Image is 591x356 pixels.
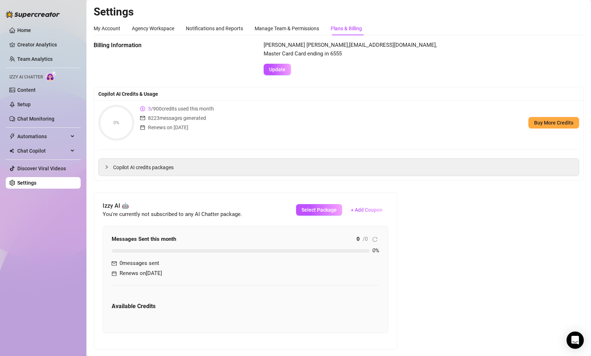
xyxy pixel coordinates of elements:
[528,117,579,129] button: Buy More Credits
[148,106,151,112] span: 3
[6,11,60,18] img: logo-BBDzfeDw.svg
[264,41,437,58] span: [PERSON_NAME] [PERSON_NAME] , [EMAIL_ADDRESS][DOMAIN_NAME] , Master Card Card ending in 6555
[567,332,584,349] div: Open Intercom Messenger
[17,180,36,186] a: Settings
[269,67,286,72] span: Update
[301,207,337,213] span: Select Package
[17,56,53,62] a: Team Analytics
[17,145,68,157] span: Chat Copilot
[113,163,573,171] span: Copilot AI credits packages
[132,24,174,32] div: Agency Workspace
[140,114,145,122] span: mail
[103,211,242,217] span: You're currently not subscribed to any AI Chatter package.
[296,204,342,216] button: Select Package
[331,24,362,32] div: Plans & Billing
[17,87,36,93] a: Content
[94,5,584,19] h2: Settings
[112,236,176,242] strong: Messages Sent this month
[9,74,43,81] span: Izzy AI Chatter
[17,166,66,171] a: Discover Viral Videos
[363,236,368,242] span: / 0
[17,116,54,122] a: Chat Monitoring
[17,39,75,50] a: Creator Analytics
[140,105,145,113] span: dollar-circle
[94,41,215,50] span: Billing Information
[534,120,573,126] span: Buy More Credits
[17,27,31,33] a: Home
[98,90,579,98] div: Copilot AI Credits & Usage
[372,237,377,242] span: reload
[112,271,117,276] span: calendar
[148,105,214,113] span: / 900 credits used this month
[17,131,68,142] span: Automations
[148,123,188,131] span: Renews on [DATE]
[99,159,579,176] div: Copilot AI credits packages
[357,236,360,242] strong: 0
[351,207,382,213] span: + Add Coupon
[94,24,120,32] div: My Account
[140,123,145,131] span: calendar
[9,148,14,153] img: Chat Copilot
[98,121,134,125] span: 0%
[17,102,31,107] a: Setup
[9,134,15,139] span: thunderbolt
[120,269,162,278] span: Renews on [DATE]
[372,247,379,254] span: 0 %
[264,64,291,75] button: Update
[46,71,57,81] img: AI Chatter
[345,204,388,216] button: + Add Coupon
[112,302,379,311] h5: Available Credits
[104,165,109,169] span: collapsed
[255,24,319,32] div: Manage Team & Permissions
[112,261,117,266] span: mail
[186,24,243,32] div: Notifications and Reports
[120,259,159,268] span: 0 messages sent
[148,114,206,122] span: 8223 messages generated
[103,201,242,210] span: Izzy AI 🤖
